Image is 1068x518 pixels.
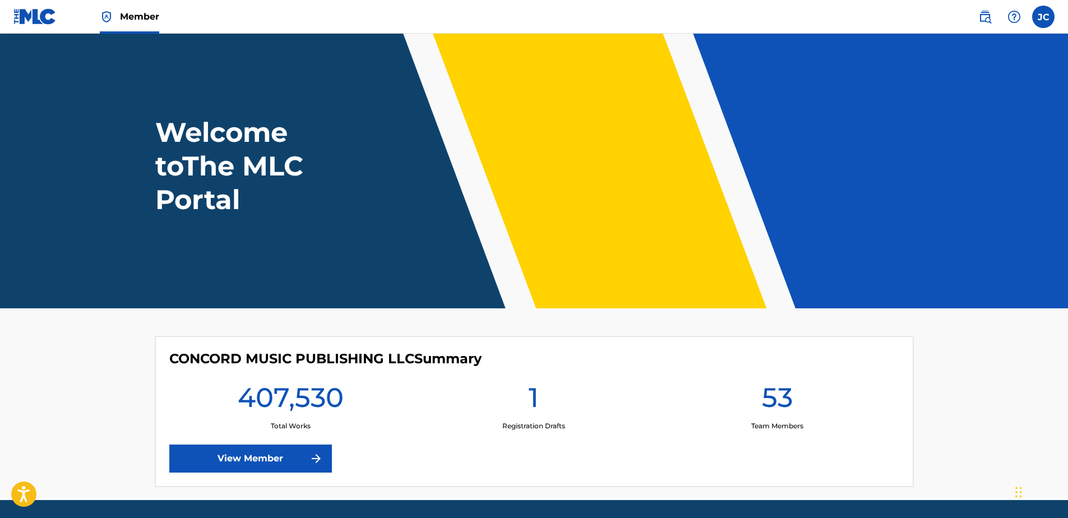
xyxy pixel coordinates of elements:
h1: Welcome to The MLC Portal [155,115,365,216]
img: MLC Logo [13,8,57,25]
a: View Member [169,445,332,473]
p: Total Works [271,421,311,431]
div: User Menu [1032,6,1055,28]
p: Registration Drafts [502,421,565,431]
h4: CONCORD MUSIC PUBLISHING LLC [169,350,482,367]
h1: 53 [762,381,793,421]
img: Top Rightsholder [100,10,113,24]
a: Public Search [974,6,996,28]
img: search [978,10,992,24]
img: f7272a7cc735f4ea7f67.svg [309,452,323,465]
h1: 1 [529,381,539,421]
p: Team Members [751,421,803,431]
iframe: Chat Widget [1012,464,1068,518]
img: help [1007,10,1021,24]
div: Drag [1015,475,1022,509]
span: Member [120,10,159,23]
h1: 407,530 [238,381,344,421]
div: Help [1003,6,1025,28]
